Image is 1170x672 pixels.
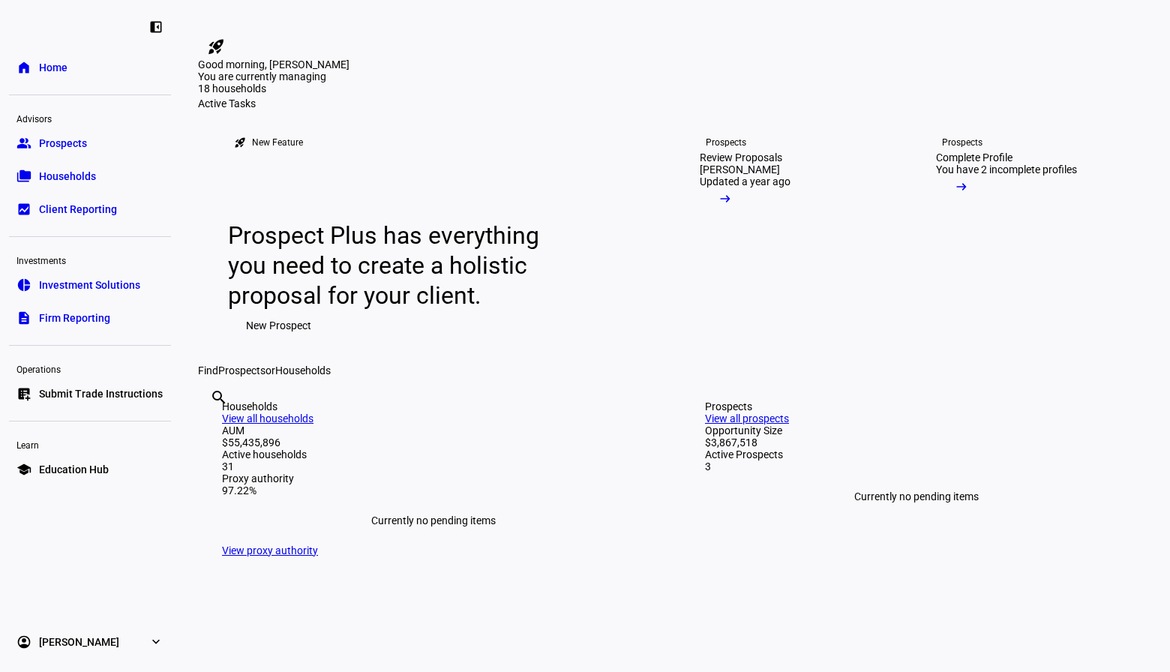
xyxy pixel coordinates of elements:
[275,364,331,376] span: Households
[705,448,1128,460] div: Active Prospects
[39,462,109,477] span: Education Hub
[912,109,1136,364] a: ProspectsComplete ProfileYou have 2 incomplete profiles
[705,412,789,424] a: View all prospects
[9,358,171,379] div: Operations
[16,310,31,325] eth-mat-symbol: description
[705,400,1128,412] div: Prospects
[198,58,1152,70] div: Good morning, [PERSON_NAME]
[198,82,348,97] div: 18 households
[700,163,780,175] div: [PERSON_NAME]
[705,472,1128,520] div: Currently no pending items
[718,191,733,206] mat-icon: arrow_right_alt
[207,37,225,55] mat-icon: rocket_launch
[16,462,31,477] eth-mat-symbol: school
[198,70,326,82] span: You are currently managing
[222,544,318,556] a: View proxy authority
[234,136,246,148] mat-icon: rocket_launch
[16,169,31,184] eth-mat-symbol: folder_copy
[222,412,313,424] a: View all households
[9,52,171,82] a: homeHome
[148,19,163,34] eth-mat-symbol: left_panel_close
[942,136,982,148] div: Prospects
[222,460,645,472] div: 31
[148,634,163,649] eth-mat-symbol: expand_more
[700,175,790,187] div: Updated a year ago
[222,400,645,412] div: Households
[705,424,1128,436] div: Opportunity Size
[39,169,96,184] span: Households
[218,364,265,376] span: Prospects
[222,496,645,544] div: Currently no pending items
[39,634,119,649] span: [PERSON_NAME]
[210,388,228,406] mat-icon: search
[706,136,746,148] div: Prospects
[16,386,31,401] eth-mat-symbol: list_alt_add
[39,60,67,75] span: Home
[9,303,171,333] a: descriptionFirm Reporting
[252,136,303,148] div: New Feature
[39,386,163,401] span: Submit Trade Instructions
[9,270,171,300] a: pie_chartInvestment Solutions
[246,310,311,340] span: New Prospect
[700,151,782,163] div: Review Proposals
[210,409,213,427] input: Enter name of prospect or household
[16,60,31,75] eth-mat-symbol: home
[936,163,1077,175] div: You have 2 incomplete profiles
[222,424,645,436] div: AUM
[39,277,140,292] span: Investment Solutions
[222,484,645,496] div: 97.22%
[222,472,645,484] div: Proxy authority
[16,634,31,649] eth-mat-symbol: account_circle
[222,436,645,448] div: $55,435,896
[9,433,171,454] div: Learn
[9,194,171,224] a: bid_landscapeClient Reporting
[705,436,1128,448] div: $3,867,518
[228,310,329,340] button: New Prospect
[676,109,900,364] a: ProspectsReview Proposals[PERSON_NAME]Updated a year ago
[16,202,31,217] eth-mat-symbol: bid_landscape
[9,249,171,270] div: Investments
[222,448,645,460] div: Active households
[9,107,171,128] div: Advisors
[936,151,1012,163] div: Complete Profile
[198,364,1152,376] div: Find or
[705,460,1128,472] div: 3
[39,202,117,217] span: Client Reporting
[9,128,171,158] a: groupProspects
[39,136,87,151] span: Prospects
[16,136,31,151] eth-mat-symbol: group
[39,310,110,325] span: Firm Reporting
[228,220,557,310] div: Prospect Plus has everything you need to create a holistic proposal for your client.
[9,161,171,191] a: folder_copyHouseholds
[198,97,1152,109] div: Active Tasks
[16,277,31,292] eth-mat-symbol: pie_chart
[954,179,969,194] mat-icon: arrow_right_alt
